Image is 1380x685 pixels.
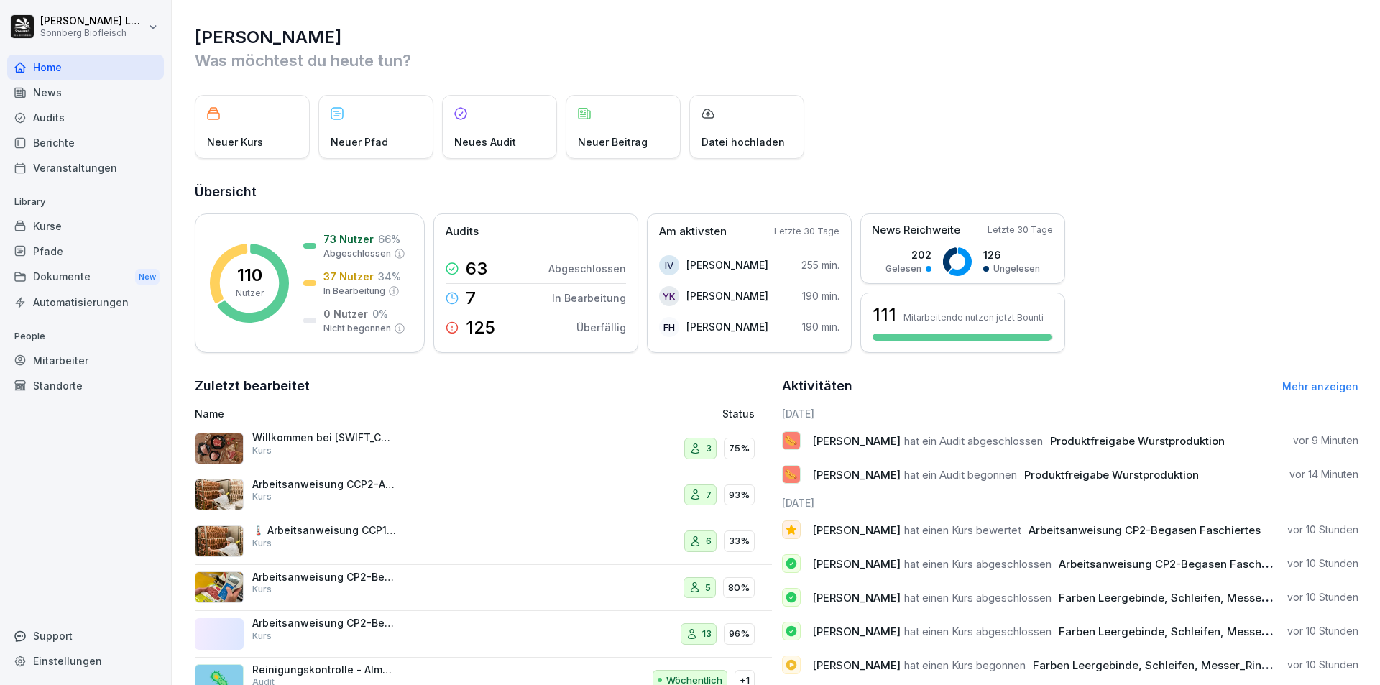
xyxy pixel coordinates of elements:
a: Mitarbeiter [7,348,164,373]
div: Einstellungen [7,648,164,673]
span: [PERSON_NAME] [812,468,901,482]
p: News Reichweite [872,222,960,239]
span: [PERSON_NAME] [812,557,901,571]
a: 🌡️ Arbeitsanweisung CCP1-DurcherhitzenKurs633% [195,518,772,565]
p: Arbeitsanweisung CP2-Begasen [252,617,396,630]
p: 255 min. [801,257,839,272]
p: Abgeschlossen [323,247,391,260]
p: 0 % [372,306,388,321]
p: Am aktivsten [659,224,727,240]
a: Veranstaltungen [7,155,164,180]
a: News [7,80,164,105]
span: hat ein Audit begonnen [904,468,1017,482]
p: Letzte 30 Tage [774,225,839,238]
p: 125 [466,319,495,336]
h2: Zuletzt bearbeitet [195,376,772,396]
p: 🌭 [784,431,798,451]
p: Was möchtest du heute tun? [195,49,1358,72]
span: Farben Leergebinde, Schleifen, Messer_Rinderbetrieb [1033,658,1316,672]
span: Farben Leergebinde, Schleifen, Messer_Rinderbetrieb [1059,591,1342,604]
p: Datei hochladen [701,134,785,150]
a: Arbeitsanweisung CP2-BegasenKurs1396% [195,611,772,658]
p: In Bearbeitung [323,285,385,298]
p: 202 [885,247,931,262]
p: Kurs [252,583,272,596]
p: vor 10 Stunden [1287,556,1358,571]
a: Kurse [7,213,164,239]
p: vor 14 Minuten [1289,467,1358,482]
p: Sonnberg Biofleisch [40,28,145,38]
p: 75% [729,441,750,456]
div: IV [659,255,679,275]
p: Abgeschlossen [548,261,626,276]
div: Home [7,55,164,80]
p: People [7,325,164,348]
span: [PERSON_NAME] [812,591,901,604]
a: Automatisierungen [7,290,164,315]
p: vor 9 Minuten [1293,433,1358,448]
p: 🌭 [784,464,798,484]
p: 96% [729,627,750,641]
p: Audits [446,224,479,240]
p: Gelesen [885,262,921,275]
p: Ungelesen [993,262,1040,275]
p: 🌡️ Arbeitsanweisung CCP1-Durcherhitzen [252,524,396,537]
img: kcy5zsy084eomyfwy436ysas.png [195,479,244,510]
span: Produktfreigabe Wurstproduktion [1024,468,1199,482]
p: 5 [705,581,711,595]
p: Kurs [252,630,272,643]
p: 13 [702,627,712,641]
p: 33% [729,534,750,548]
p: Nutzer [236,287,264,300]
p: vor 10 Stunden [1287,523,1358,537]
p: 37 Nutzer [323,269,374,284]
h2: Aktivitäten [782,376,852,396]
a: Berichte [7,130,164,155]
p: 190 min. [802,319,839,334]
h2: Übersicht [195,182,1358,202]
span: hat ein Audit abgeschlossen [904,434,1043,448]
img: hvxepc8g01zu3rjqex5ywi6r.png [195,525,244,557]
span: Farben Leergebinde, Schleifen, Messer_Rinderbetrieb [1059,625,1342,638]
p: Neues Audit [454,134,516,150]
span: [PERSON_NAME] [812,625,901,638]
p: Neuer Pfad [331,134,388,150]
a: Standorte [7,373,164,398]
p: vor 10 Stunden [1287,658,1358,672]
span: hat einen Kurs abgeschlossen [904,557,1052,571]
p: 73 Nutzer [323,231,374,247]
img: hj9o9v8kzxvzc93uvlzx86ct.png [195,571,244,603]
span: Arbeitsanweisung CP2-Begasen Faschiertes [1059,557,1291,571]
h3: 111 [873,303,896,327]
p: Kurs [252,490,272,503]
span: Produktfreigabe Wurstproduktion [1050,434,1225,448]
p: [PERSON_NAME] [686,257,768,272]
p: 34 % [378,269,401,284]
a: Willkommen bei [SWIFT_CODE] BiofleischKurs375% [195,426,772,472]
a: DokumenteNew [7,264,164,290]
p: 110 [237,267,262,284]
p: 7 [466,290,476,307]
h1: [PERSON_NAME] [195,26,1358,49]
span: hat einen Kurs abgeschlossen [904,625,1052,638]
span: hat einen Kurs bewertet [904,523,1021,537]
p: [PERSON_NAME] [686,319,768,334]
p: 93% [729,488,750,502]
p: [PERSON_NAME] [686,288,768,303]
p: 0 Nutzer [323,306,368,321]
span: [PERSON_NAME] [812,523,901,537]
p: 6 [706,534,712,548]
span: Arbeitsanweisung CP2-Begasen Faschiertes [1029,523,1261,537]
a: Pfade [7,239,164,264]
p: Status [722,406,755,421]
p: Neuer Kurs [207,134,263,150]
a: Mehr anzeigen [1282,380,1358,392]
span: hat einen Kurs begonnen [904,658,1026,672]
p: [PERSON_NAME] Lumetsberger [40,15,145,27]
p: In Bearbeitung [552,290,626,305]
p: Letzte 30 Tage [988,224,1053,236]
p: Nicht begonnen [323,322,391,335]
